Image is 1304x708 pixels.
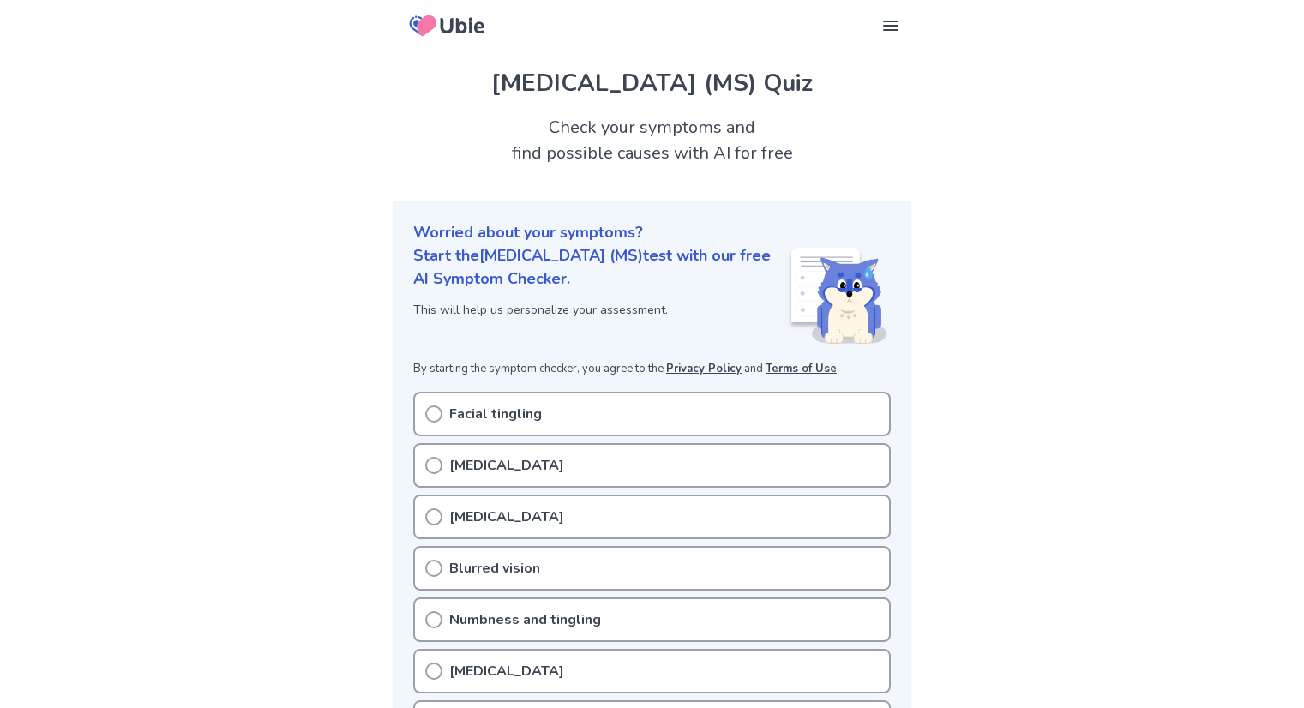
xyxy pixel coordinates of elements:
[666,361,742,376] a: Privacy Policy
[413,361,891,378] p: By starting the symptom checker, you agree to the and
[449,609,601,630] p: Numbness and tingling
[449,404,542,424] p: Facial tingling
[413,221,891,244] p: Worried about your symptoms?
[413,244,788,291] p: Start the [MEDICAL_DATA] (MS) test with our free AI Symptom Checker.
[449,455,564,476] p: [MEDICAL_DATA]
[449,661,564,681] p: [MEDICAL_DATA]
[449,507,564,527] p: [MEDICAL_DATA]
[413,65,891,101] h1: [MEDICAL_DATA] (MS) Quiz
[788,248,887,344] img: Shiba
[449,558,540,579] p: Blurred vision
[393,115,911,166] h2: Check your symptoms and find possible causes with AI for free
[766,361,837,376] a: Terms of Use
[413,301,788,319] p: This will help us personalize your assessment.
